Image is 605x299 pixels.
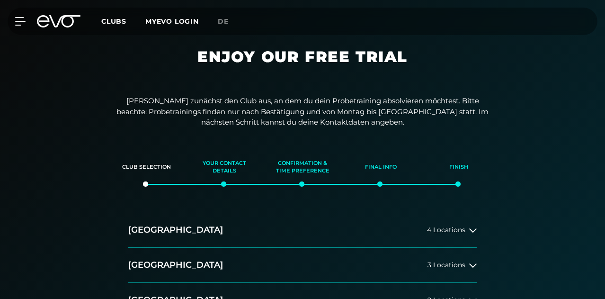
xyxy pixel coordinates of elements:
[113,96,492,128] p: [PERSON_NAME] zunächst den Club aus, an dem du dein Probetraining absolvieren möchtest. Bitte bea...
[427,227,465,234] span: 4 Locations
[354,154,408,180] div: Final info
[427,262,465,269] span: 3 Locations
[145,17,199,26] a: MYEVO LOGIN
[128,213,477,248] button: [GEOGRAPHIC_DATA]4 Locations
[218,17,229,26] span: de
[101,17,145,26] a: Clubs
[119,154,174,180] div: Club selection
[218,16,240,27] a: de
[128,259,223,271] h2: [GEOGRAPHIC_DATA]
[85,47,520,82] h1: Enjoy our free trial
[128,224,223,236] h2: [GEOGRAPHIC_DATA]
[101,17,126,26] span: Clubs
[432,154,486,180] div: Finish
[128,248,477,283] button: [GEOGRAPHIC_DATA]3 Locations
[276,154,330,180] div: Confirmation & time preference
[197,154,252,180] div: Your contact details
